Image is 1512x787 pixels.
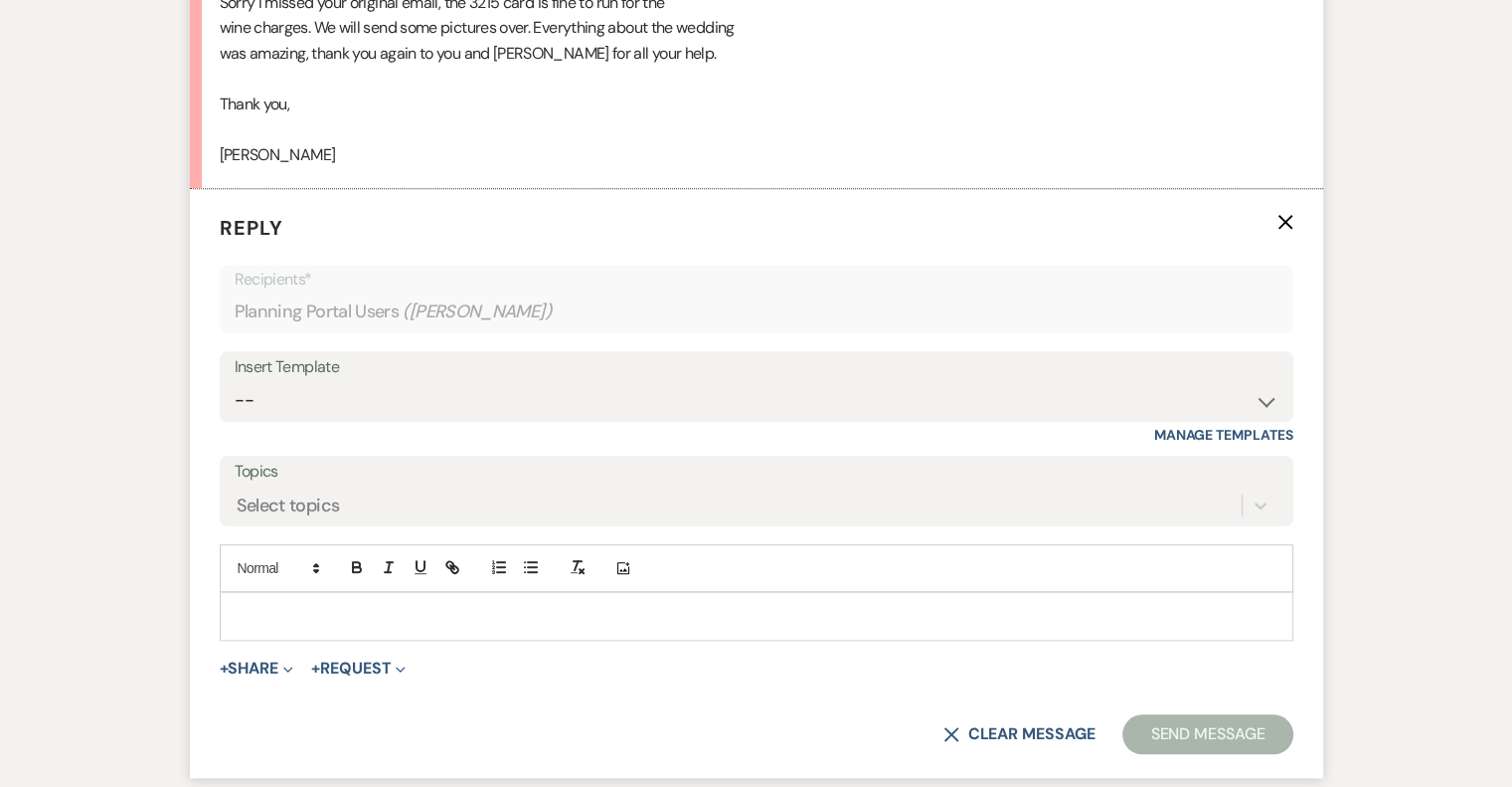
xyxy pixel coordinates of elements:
span: Reply [220,215,283,241]
p: Recipients* [235,267,1278,293]
span: + [220,661,229,677]
span: ( [PERSON_NAME] ) [403,298,552,325]
button: Share [220,661,294,677]
div: Insert Template [235,353,1278,382]
button: Clear message [943,726,1094,742]
button: Send Message [1122,714,1292,754]
button: Request [311,661,406,677]
label: Topics [235,458,1278,487]
span: + [311,661,320,677]
a: Manage Templates [1154,426,1293,444]
div: Select topics [237,492,340,519]
div: Planning Portal Users [235,293,1278,331]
